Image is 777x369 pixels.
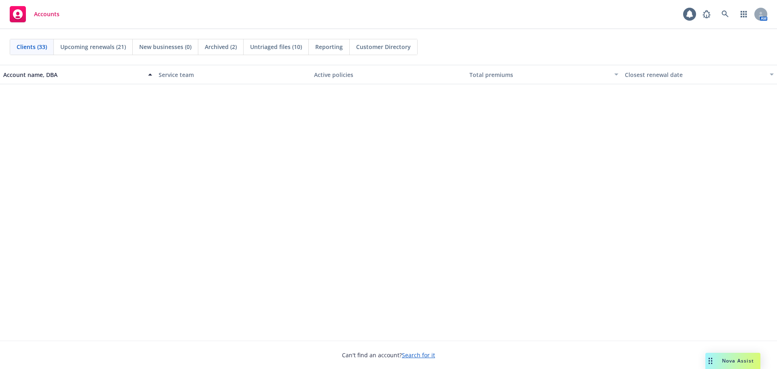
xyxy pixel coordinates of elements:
span: Accounts [34,11,59,17]
button: Active policies [311,65,466,84]
span: Untriaged files (10) [250,43,302,51]
span: Upcoming renewals (21) [60,43,126,51]
a: Search [717,6,733,22]
span: Customer Directory [356,43,411,51]
button: Nova Assist [705,353,760,369]
div: Account name, DBA [3,70,143,79]
a: Switch app [736,6,752,22]
span: Reporting [315,43,343,51]
span: Archived (2) [205,43,237,51]
a: Report a Bug [698,6,715,22]
div: Total premiums [469,70,609,79]
div: Active policies [314,70,463,79]
button: Service team [155,65,311,84]
span: Can't find an account? [342,351,435,359]
button: Closest renewal date [622,65,777,84]
a: Accounts [6,3,63,26]
span: Clients (33) [17,43,47,51]
div: Service team [159,70,308,79]
span: Nova Assist [722,357,754,364]
button: Total premiums [466,65,622,84]
div: Closest renewal date [625,70,765,79]
a: Search for it [402,351,435,359]
span: New businesses (0) [139,43,191,51]
div: Drag to move [705,353,715,369]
